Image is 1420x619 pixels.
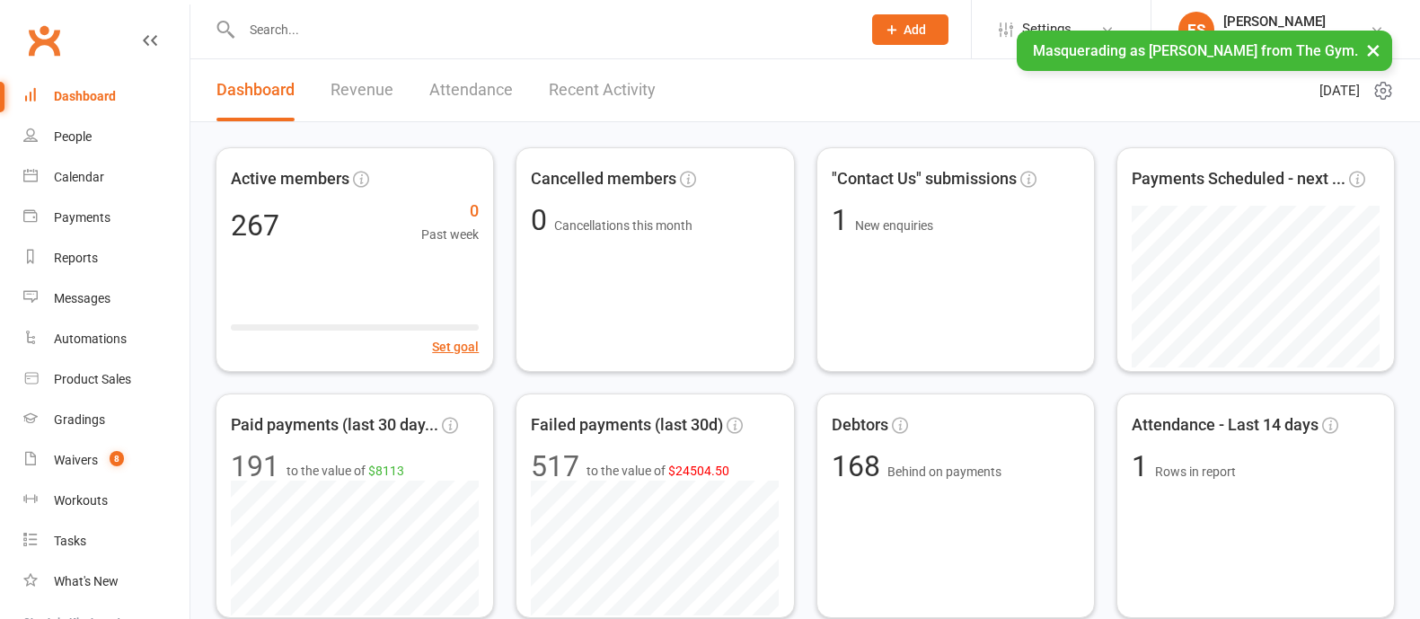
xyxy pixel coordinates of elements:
a: What's New [23,562,190,602]
div: 267 [231,211,279,240]
span: Failed payments (last 30d) [531,412,723,438]
div: Messages [54,291,110,305]
span: to the value of [587,461,729,481]
div: Product Sales [54,372,131,386]
span: Behind on payments [887,464,1001,479]
span: Settings [1022,9,1072,49]
a: Recent Activity [549,59,656,121]
a: Dashboard [216,59,295,121]
a: Attendance [429,59,513,121]
a: Waivers 8 [23,440,190,481]
a: Dashboard [23,76,190,117]
a: Calendar [23,157,190,198]
a: People [23,117,190,157]
a: Workouts [23,481,190,521]
a: Tasks [23,521,190,562]
div: People [54,129,92,144]
span: $8113 [368,464,404,478]
span: Add [904,22,926,37]
a: Revenue [331,59,393,121]
span: $24504.50 [668,464,729,478]
button: Set goal [432,337,479,357]
span: New enquiries [855,218,933,233]
span: 0 [421,199,479,225]
div: Reports [54,251,98,265]
span: Past week [421,225,479,244]
a: Product Sales [23,359,190,400]
span: 0 [531,203,554,237]
div: Automations [54,332,127,346]
div: ES [1178,12,1214,48]
span: Rows in report [1155,464,1236,479]
div: Dashboard [54,89,116,103]
div: Tasks [54,534,86,548]
a: Messages [23,279,190,319]
a: Gradings [23,400,190,440]
div: [PERSON_NAME] [1223,13,1326,30]
span: Payments Scheduled - next ... [1132,166,1345,192]
div: Workouts [54,493,108,508]
div: The Gym [1223,30,1326,46]
a: Reports [23,238,190,279]
span: 8 [110,451,124,466]
div: 517 [531,452,579,481]
span: Cancelled members [531,166,676,192]
button: Add [872,14,948,45]
span: Active members [231,166,349,192]
a: Automations [23,319,190,359]
div: 191 [231,452,279,481]
span: Cancellations this month [554,218,692,233]
span: Paid payments (last 30 day... [231,412,438,438]
div: Payments [54,210,110,225]
span: Attendance - Last 14 days [1132,412,1319,438]
button: × [1357,31,1389,69]
span: "Contact Us" submissions [832,166,1017,192]
a: Clubworx [22,18,66,63]
div: Waivers [54,453,98,467]
input: Search... [236,17,849,42]
div: Calendar [54,170,104,184]
a: Payments [23,198,190,238]
span: [DATE] [1319,80,1360,102]
div: What's New [54,574,119,588]
span: Debtors [832,412,888,438]
div: Gradings [54,412,105,427]
span: to the value of [287,461,404,481]
span: Masquerading as [PERSON_NAME] from The Gym. [1033,42,1358,59]
span: 168 [832,449,887,483]
span: 1 [832,203,855,237]
span: 1 [1132,449,1155,483]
